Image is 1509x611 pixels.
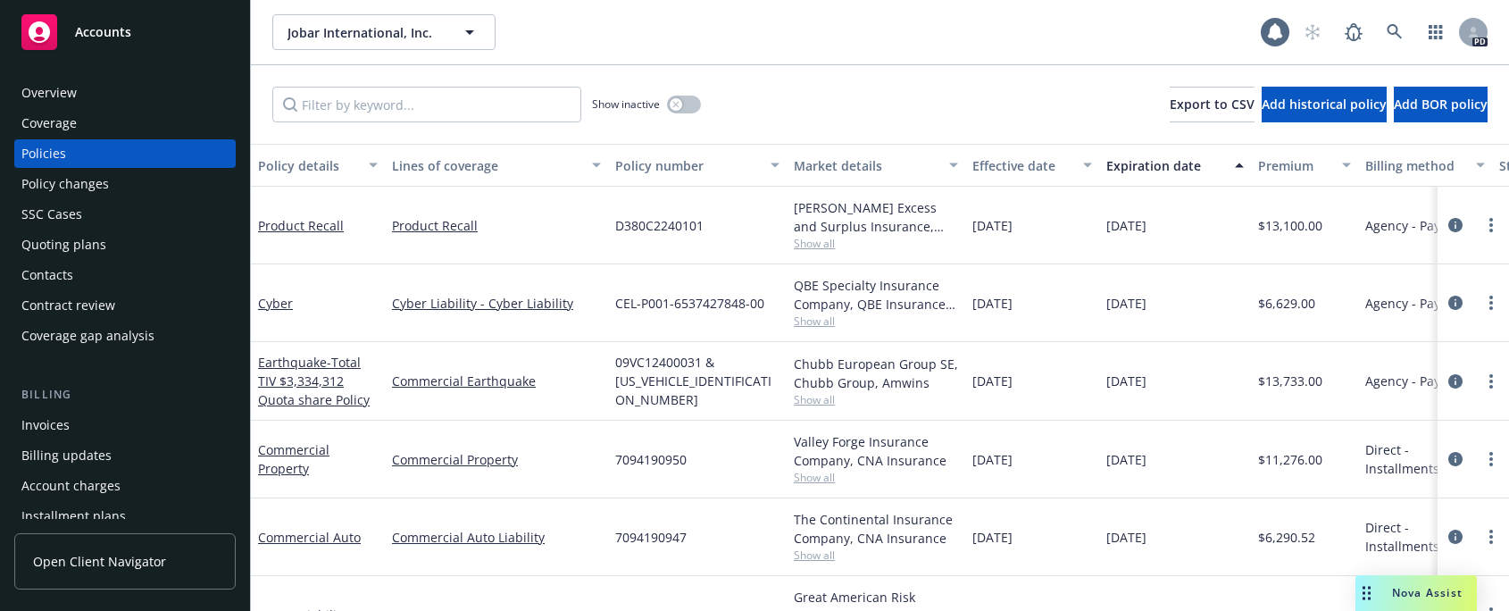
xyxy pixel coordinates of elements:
[14,386,236,404] div: Billing
[794,314,958,329] span: Show all
[615,528,687,547] span: 7094190947
[258,441,329,477] a: Commercial Property
[615,294,764,313] span: CEL-P001-6537427848-00
[615,216,704,235] span: D380C2240101
[1480,371,1502,392] a: more
[392,294,601,313] a: Cyber Liability - Cyber Liability
[14,502,236,531] a: Installment plans
[615,450,687,469] span: 7094190950
[1251,144,1358,187] button: Premium
[258,354,370,408] a: Earthquake
[1365,518,1485,556] span: Direct - Installments
[1106,216,1146,235] span: [DATE]
[75,25,131,39] span: Accounts
[21,200,82,229] div: SSC Cases
[288,23,442,42] span: Jobar International, Inc.
[794,548,958,563] span: Show all
[972,216,1013,235] span: [DATE]
[14,79,236,107] a: Overview
[1365,440,1485,478] span: Direct - Installments
[1262,96,1387,113] span: Add historical policy
[592,96,660,112] span: Show inactive
[794,198,958,236] div: [PERSON_NAME] Excess and Surplus Insurance, Inc., [PERSON_NAME] Group
[14,261,236,289] a: Contacts
[1258,216,1322,235] span: $13,100.00
[21,472,121,500] div: Account charges
[21,139,66,168] div: Policies
[14,291,236,320] a: Contract review
[1445,526,1466,548] a: circleInformation
[1258,450,1322,469] span: $11,276.00
[21,170,109,198] div: Policy changes
[14,170,236,198] a: Policy changes
[1365,156,1465,175] div: Billing method
[251,144,385,187] button: Policy details
[272,87,581,122] input: Filter by keyword...
[1258,372,1322,390] span: $13,733.00
[21,322,154,350] div: Coverage gap analysis
[1365,372,1479,390] span: Agency - Pay in full
[794,355,958,392] div: Chubb European Group SE, Chubb Group, Amwins
[14,200,236,229] a: SSC Cases
[794,470,958,485] span: Show all
[608,144,787,187] button: Policy number
[14,230,236,259] a: Quoting plans
[1480,448,1502,470] a: more
[1336,14,1371,50] a: Report a Bug
[14,472,236,500] a: Account charges
[1170,96,1255,113] span: Export to CSV
[794,276,958,314] div: QBE Specialty Insurance Company, QBE Insurance Group, RT Specialty Insurance Services, LLC (RSG S...
[21,261,73,289] div: Contacts
[1445,214,1466,236] a: circleInformation
[615,156,760,175] div: Policy number
[972,156,1072,175] div: Effective date
[14,7,236,57] a: Accounts
[1106,156,1224,175] div: Expiration date
[1262,87,1387,122] button: Add historical policy
[1445,371,1466,392] a: circleInformation
[392,528,601,547] a: Commercial Auto Liability
[972,528,1013,547] span: [DATE]
[1106,450,1146,469] span: [DATE]
[1480,292,1502,314] a: more
[258,156,358,175] div: Policy details
[258,217,344,234] a: Product Recall
[21,109,77,138] div: Coverage
[1258,294,1315,313] span: $6,629.00
[14,139,236,168] a: Policies
[1106,372,1146,390] span: [DATE]
[1106,528,1146,547] span: [DATE]
[258,354,370,408] span: - Total TIV $3,334,312 Quota share Policy
[787,144,965,187] button: Market details
[1258,156,1331,175] div: Premium
[972,294,1013,313] span: [DATE]
[21,79,77,107] div: Overview
[14,322,236,350] a: Coverage gap analysis
[1480,214,1502,236] a: more
[258,529,361,546] a: Commercial Auto
[1392,585,1463,600] span: Nova Assist
[21,411,70,439] div: Invoices
[1480,526,1502,548] a: more
[794,156,938,175] div: Market details
[1394,96,1488,113] span: Add BOR policy
[385,144,608,187] button: Lines of coverage
[1445,448,1466,470] a: circleInformation
[14,109,236,138] a: Coverage
[1295,14,1330,50] a: Start snowing
[392,216,601,235] a: Product Recall
[33,552,166,571] span: Open Client Navigator
[21,502,126,531] div: Installment plans
[1445,292,1466,314] a: circleInformation
[615,353,780,409] span: 09VC12400031 & [US_VEHICLE_IDENTIFICATION_NUMBER]
[1418,14,1454,50] a: Switch app
[258,295,293,312] a: Cyber
[14,441,236,470] a: Billing updates
[1099,144,1251,187] button: Expiration date
[392,156,581,175] div: Lines of coverage
[965,144,1099,187] button: Effective date
[1106,294,1146,313] span: [DATE]
[21,230,106,259] div: Quoting plans
[1365,294,1479,313] span: Agency - Pay in full
[1170,87,1255,122] button: Export to CSV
